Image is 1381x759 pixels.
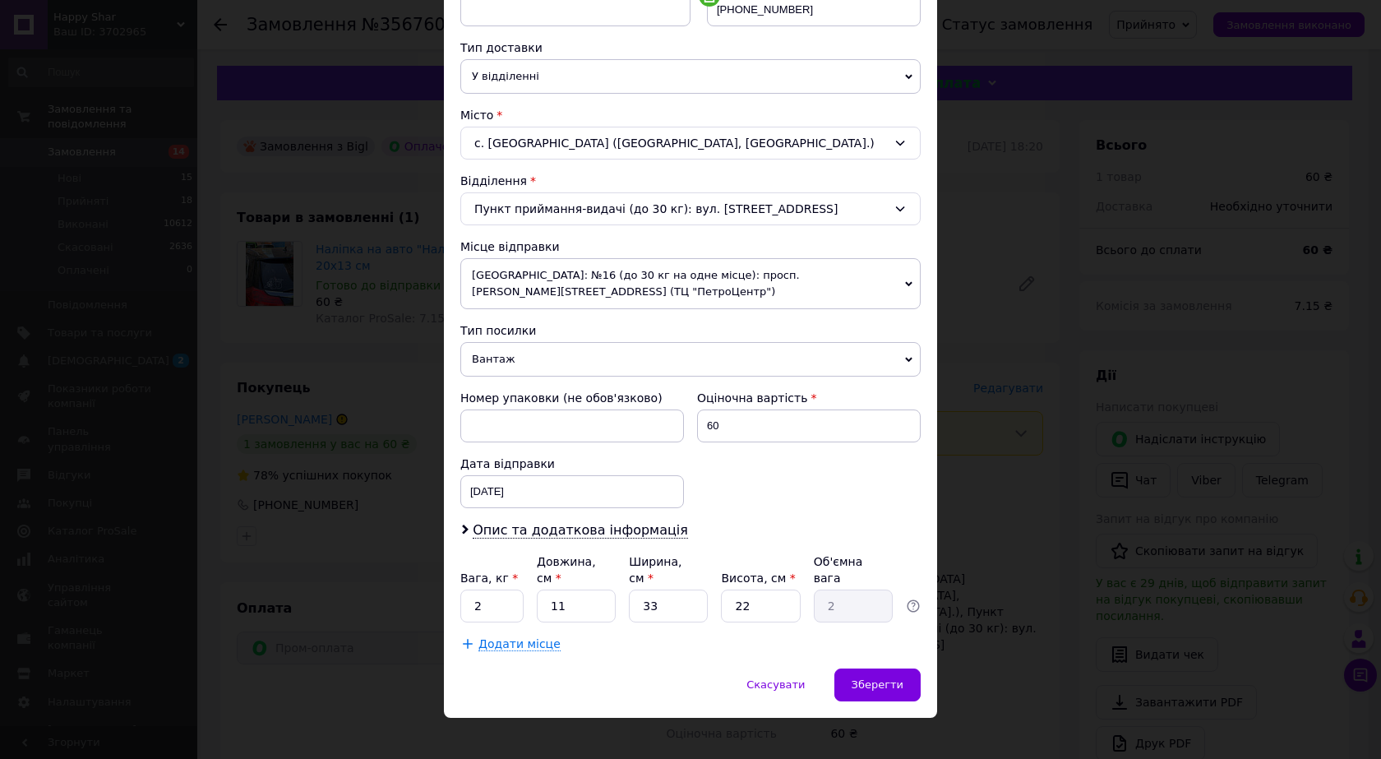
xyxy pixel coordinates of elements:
span: [GEOGRAPHIC_DATA]: №16 (до 30 кг на одне місце): просп. [PERSON_NAME][STREET_ADDRESS] (ТЦ "ПетроЦ... [460,258,921,309]
label: Ширина, см [629,555,681,585]
div: Об'ємна вага [814,553,893,586]
span: Додати місце [478,637,561,651]
span: Вантаж [460,342,921,377]
div: Пункт приймання-видачі (до 30 кг): вул. [STREET_ADDRESS] [460,192,921,225]
div: Місто [460,107,921,123]
span: Тип доставки [460,41,543,54]
div: Номер упаковки (не обов'язково) [460,390,684,406]
label: Висота, см [721,572,795,585]
div: Дата відправки [460,456,684,472]
span: Скасувати [746,678,805,691]
span: Зберегти [852,678,903,691]
label: Довжина, см [537,555,596,585]
label: Вага, кг [460,572,518,585]
span: Місце відправки [460,240,560,253]
div: с. [GEOGRAPHIC_DATA] ([GEOGRAPHIC_DATA], [GEOGRAPHIC_DATA].) [460,127,921,160]
span: Тип посилки [460,324,536,337]
span: Опис та додаткова інформація [473,522,688,539]
div: Відділення [460,173,921,189]
span: У відділенні [460,59,921,94]
div: Оціночна вартість [697,390,921,406]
